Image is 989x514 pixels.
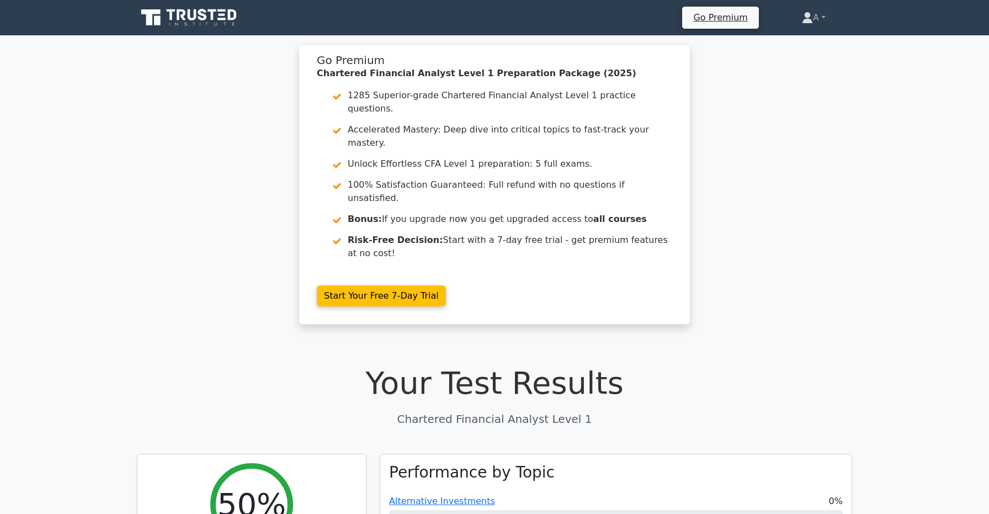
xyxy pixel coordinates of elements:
span: 0% [829,495,843,508]
a: A [775,7,852,29]
p: Chartered Financial Analyst Level 1 [137,411,852,427]
a: Start Your Free 7-Day Trial [317,285,446,306]
h1: Your Test Results [137,364,852,401]
a: Alternative Investments [389,496,495,506]
a: Go Premium [687,10,754,25]
h3: Performance by Topic [389,463,555,482]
